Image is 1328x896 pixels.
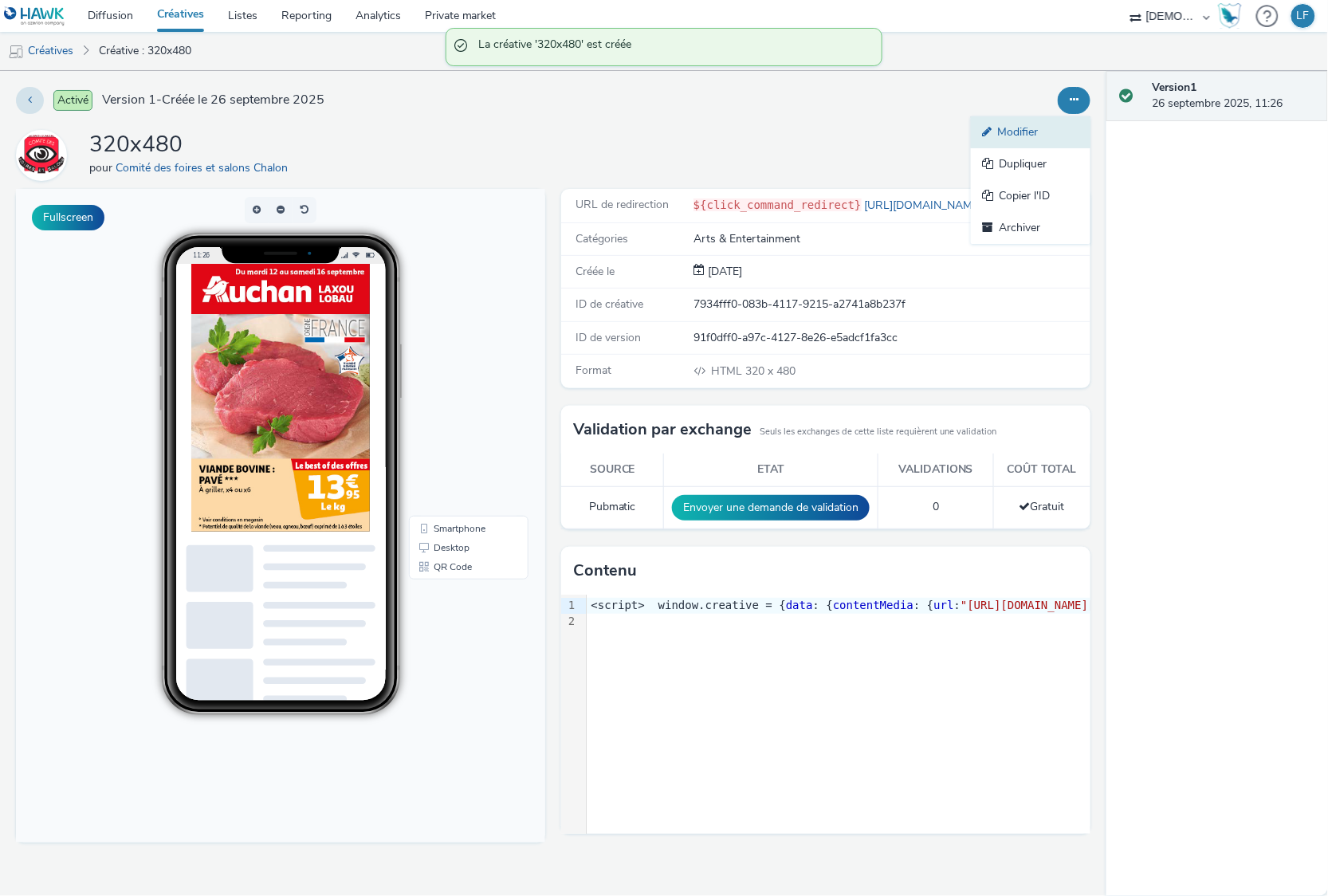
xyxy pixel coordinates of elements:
[971,116,1090,148] a: Modifier
[862,198,989,213] a: [URL][DOMAIN_NAME]
[1020,499,1065,514] span: Gratuit
[573,418,752,442] h3: Validation par exchange
[711,364,745,379] span: HTML
[573,559,637,583] h3: Contenu
[1152,80,1315,112] div: 26 septembre 2025, 11:26
[693,297,1089,312] div: 7934fff0-083b-4117-9215-a2741a8b237f
[91,32,199,70] a: Créative : 320x480
[1218,3,1242,29] img: Hawk Academy
[89,130,294,160] h1: 320x480
[971,180,1090,212] a: Copier l'ID
[933,499,939,514] span: 0
[833,599,913,611] span: contentMedia
[561,598,577,614] div: 1
[177,61,194,70] span: 11:26
[961,599,1182,611] span: "[URL][DOMAIN_NAME][DOMAIN_NAME]"
[1297,4,1310,28] div: LF
[993,454,1090,486] th: Coût total
[672,495,870,521] button: Envoyer une demande de validation
[693,231,1089,247] div: Arts & Entertainment
[53,90,92,111] span: Activé
[8,44,24,60] img: mobile
[693,198,862,211] code: ${click_command_redirect}
[1218,3,1248,29] a: Hawk Academy
[396,330,509,349] li: Smartphone
[561,454,664,486] th: Source
[878,454,993,486] th: Validations
[116,160,294,175] a: Comité des foires et salons Chalon
[705,264,742,279] span: [DATE]
[16,147,73,163] a: Comité des foires et salons Chalon
[786,599,813,611] span: data
[664,454,878,486] th: Etat
[693,330,1089,346] div: 91f0dff0-a97c-4127-8e26-e5adcf1fa3cc
[576,297,643,312] span: ID de créative
[971,148,1090,180] a: Dupliquer
[971,212,1090,244] a: Archiver
[576,197,669,212] span: URL de redirection
[576,330,641,345] span: ID de version
[478,37,866,57] span: La créative '320x480' est créée
[418,373,456,383] span: QR Code
[102,91,324,109] span: Version 1 - Créée le 26 septembre 2025
[396,349,509,368] li: Desktop
[760,426,996,438] small: Seuls les exchanges de cette liste requièrent une validation
[576,231,628,246] span: Catégories
[576,363,611,378] span: Format
[418,335,470,344] span: Smartphone
[18,132,65,179] img: Comité des foires et salons Chalon
[705,264,742,280] div: Création 26 septembre 2025, 11:26
[561,614,577,630] div: 2
[89,160,116,175] span: pour
[576,264,615,279] span: Créée le
[561,486,664,529] td: Pubmatic
[709,364,796,379] span: 320 x 480
[396,368,509,387] li: QR Code
[4,6,65,26] img: undefined Logo
[1152,80,1196,95] strong: Version 1
[32,205,104,230] button: Fullscreen
[934,599,954,611] span: url
[418,354,454,364] span: Desktop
